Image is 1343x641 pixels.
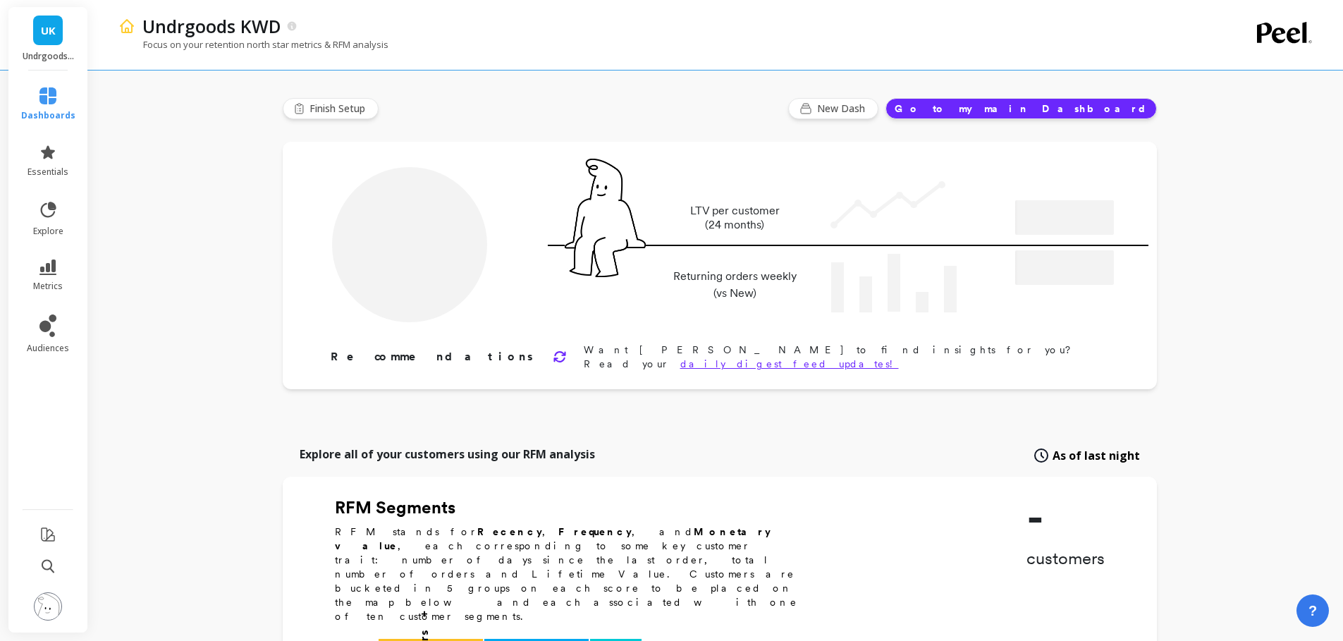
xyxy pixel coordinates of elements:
button: New Dash [788,98,878,119]
img: header icon [118,18,135,35]
p: Returning orders weekly (vs New) [669,268,801,302]
p: - [1026,496,1105,539]
span: As of last night [1053,447,1140,464]
p: Want [PERSON_NAME] to find insights for you? Read your [584,343,1112,371]
span: ? [1308,601,1317,621]
span: UK [41,23,56,39]
b: Recency [477,526,542,537]
p: Explore all of your customers using our RFM analysis [300,446,595,463]
p: Focus on your retention north star metrics & RFM analysis [118,38,388,51]
p: Undrgoods KWD [142,14,281,38]
p: RFM stands for , , and , each corresponding to some key customer trait: number of days since the ... [335,525,814,623]
span: New Dash [817,102,869,116]
p: Undrgoods KWD [23,51,74,62]
img: pal seatted on line [565,159,646,277]
a: daily digest feed updates! [680,358,899,370]
p: LTV per customer (24 months) [669,204,801,232]
button: ? [1296,594,1329,627]
span: essentials [27,166,68,178]
button: Go to my main Dashboard [885,98,1157,119]
span: explore [33,226,63,237]
button: Finish Setup [283,98,379,119]
img: profile picture [34,592,62,621]
span: Finish Setup [309,102,369,116]
span: metrics [33,281,63,292]
span: dashboards [21,110,75,121]
p: Recommendations [331,348,536,365]
b: Frequency [558,526,632,537]
p: customers [1026,547,1105,570]
span: audiences [27,343,69,354]
h2: RFM Segments [335,496,814,519]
